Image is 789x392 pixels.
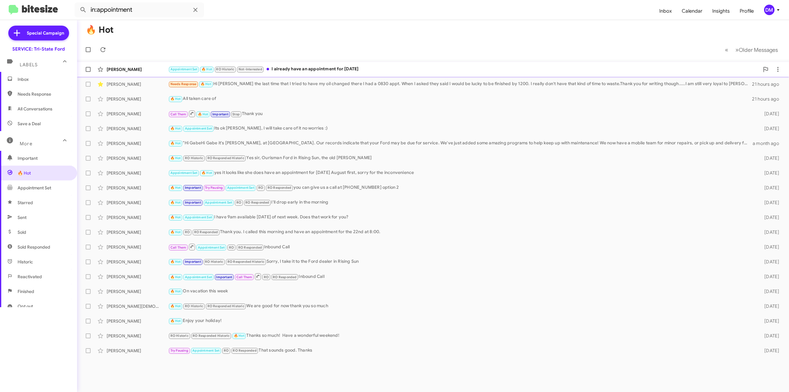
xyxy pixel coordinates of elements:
[168,288,753,295] div: On vacation this week
[18,121,41,127] span: Save a Deal
[753,185,784,191] div: [DATE]
[18,200,33,206] span: Starred
[18,76,70,82] span: Inbox
[107,96,168,102] div: [PERSON_NAME]
[107,126,168,132] div: [PERSON_NAME]
[725,46,728,54] span: «
[170,289,181,293] span: 🔥 Hot
[170,112,186,116] span: Call Them
[170,319,181,323] span: 🔥 Hot
[170,230,181,234] span: 🔥 Hot
[86,25,114,35] h1: 🔥 Hot
[168,140,753,147] div: "Hi GabeHi Gabe it's [PERSON_NAME], at [GEOGRAPHIC_DATA]. Our records indicate that your Ford may...
[753,303,784,309] div: [DATE]
[18,288,34,295] span: Finished
[168,66,759,73] div: I already have an appointment for [DATE]
[170,67,198,71] span: Appointment Set
[170,126,181,130] span: 🔥 Hot
[236,275,252,279] span: Call Them
[207,156,244,160] span: RO Responded Historic
[185,230,190,234] span: RO
[194,230,218,234] span: RO Responded
[107,66,168,72] div: [PERSON_NAME]
[205,200,232,204] span: Appointment Set
[168,229,753,236] div: Thank you. I called this morning and have an appointment for the 22nd at 8:00.
[170,141,181,145] span: 🔥 Hot
[752,81,784,87] div: 21 hours ago
[168,125,753,132] div: Its ok [PERSON_NAME], I will take care of it no worries :)
[232,112,240,116] span: Stop
[753,229,784,235] div: [DATE]
[168,347,753,354] div: That sounds good. Thanks
[753,214,784,221] div: [DATE]
[185,200,201,204] span: Important
[107,259,168,265] div: [PERSON_NAME]
[170,275,181,279] span: 🔥 Hot
[753,140,784,146] div: a month ago
[207,304,244,308] span: RO Responded Historic
[170,246,186,250] span: Call Them
[170,260,181,264] span: 🔥 Hot
[764,5,775,15] div: DM
[185,126,212,130] span: Appointment Set
[753,259,784,265] div: [DATE]
[18,303,33,309] span: Opt out
[753,170,784,176] div: [DATE]
[753,333,784,339] div: [DATE]
[654,2,677,20] span: Inbox
[170,304,181,308] span: 🔥 Hot
[732,43,782,56] button: Next
[107,140,168,146] div: [PERSON_NAME]
[168,155,753,162] div: Yes sir, Ourisman Ford in Rising Sun, the old [PERSON_NAME]
[752,96,784,102] div: 21 hours ago
[168,80,752,88] div: Hi [PERSON_NAME] the last time that I tried to have my oil changed there I had a 0830 appt. When ...
[273,275,296,279] span: RO Responded
[107,303,168,309] div: [PERSON_NAME][DEMOGRAPHIC_DATA]
[170,215,181,219] span: 🔥 Hot
[707,2,735,20] span: Insights
[107,288,168,295] div: [PERSON_NAME]
[107,200,168,206] div: [PERSON_NAME]
[753,111,784,117] div: [DATE]
[18,91,70,97] span: Needs Response
[20,62,38,68] span: Labels
[107,348,168,354] div: [PERSON_NAME]
[168,199,753,206] div: I'll drop early in the morning
[107,229,168,235] div: [PERSON_NAME]
[107,185,168,191] div: [PERSON_NAME]
[170,200,181,204] span: 🔥 Hot
[107,155,168,161] div: [PERSON_NAME]
[107,81,168,87] div: [PERSON_NAME]
[107,214,168,221] div: [PERSON_NAME]
[170,97,181,101] span: 🔥 Hot
[107,318,168,324] div: [PERSON_NAME]
[216,275,232,279] span: Important
[168,110,753,118] div: Thank you
[168,332,753,339] div: Thanks so much! Have a wonderful weekend!
[236,200,241,204] span: RO
[18,170,31,176] span: 🔥 Hot
[170,171,198,175] span: Appointment Set
[185,186,201,190] span: Important
[227,260,264,264] span: RO Responded Historic
[739,47,778,53] span: Older Messages
[753,200,784,206] div: [DATE]
[18,185,51,191] span: Appointment Set
[18,244,50,250] span: Sold Responded
[722,43,782,56] nav: Page navigation example
[168,303,753,310] div: We are good for now thank you so much
[168,214,753,221] div: I have 9am available [DATE] of next week. Does that work for you?
[753,274,784,280] div: [DATE]
[12,46,65,52] div: SERVICE: Tri-State Ford
[8,26,69,40] a: Special Campaign
[677,2,707,20] a: Calendar
[107,170,168,176] div: [PERSON_NAME]
[170,349,188,353] span: Try Pausing
[239,67,262,71] span: Not-Interested
[735,2,759,20] a: Profile
[168,95,752,102] div: All taken care of
[753,244,784,250] div: [DATE]
[753,288,784,295] div: [DATE]
[721,43,732,56] button: Previous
